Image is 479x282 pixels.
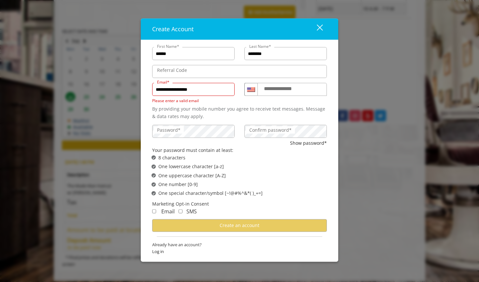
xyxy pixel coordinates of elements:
span: ✔ [152,155,155,160]
span: ✔ [152,191,155,196]
span: One number [0-9] [158,181,198,188]
button: close dialog [305,22,327,36]
input: Receive Marketing Email [152,209,156,213]
label: Last Name* [246,43,274,49]
span: Create Account [152,25,194,33]
span: Already have an account? [152,241,327,248]
span: Email [161,208,175,215]
input: Email [152,83,235,96]
input: FirstName [152,47,235,60]
span: SMS [186,208,197,215]
span: ✔ [152,182,155,187]
span: ✔ [152,173,155,178]
div: Your password must contain at least: [152,147,327,154]
div: Country [244,83,257,96]
div: close dialog [309,24,322,34]
button: Show password* [290,140,327,147]
input: Lastname [244,47,327,60]
label: Email* [154,79,173,85]
input: Receive Marketing SMS [179,209,182,213]
input: ReferralCode [152,65,327,78]
label: First Name* [154,43,182,49]
label: Password* [154,127,184,134]
label: Confirm password* [246,127,295,134]
span: 8 characters [158,154,185,161]
span: One lowercase character [a-z] [158,163,224,170]
span: ✔ [152,164,155,169]
span: One special character/symbol [~!@#%^&*( )_+=] [158,190,263,197]
span: Log in [152,248,327,255]
span: One uppercase character [A-Z] [158,172,226,179]
div: Marketing Opt-in Consent [152,200,327,207]
div: Please enter a valid email [152,98,235,104]
label: Referral Code [154,67,190,74]
div: By providing your mobile number you agree to receive text messages. Message & data rates may apply. [152,105,327,120]
span: Create an account [220,222,259,228]
input: Password [152,125,235,138]
button: Create an account [152,219,327,232]
input: ConfirmPassword [244,125,327,138]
